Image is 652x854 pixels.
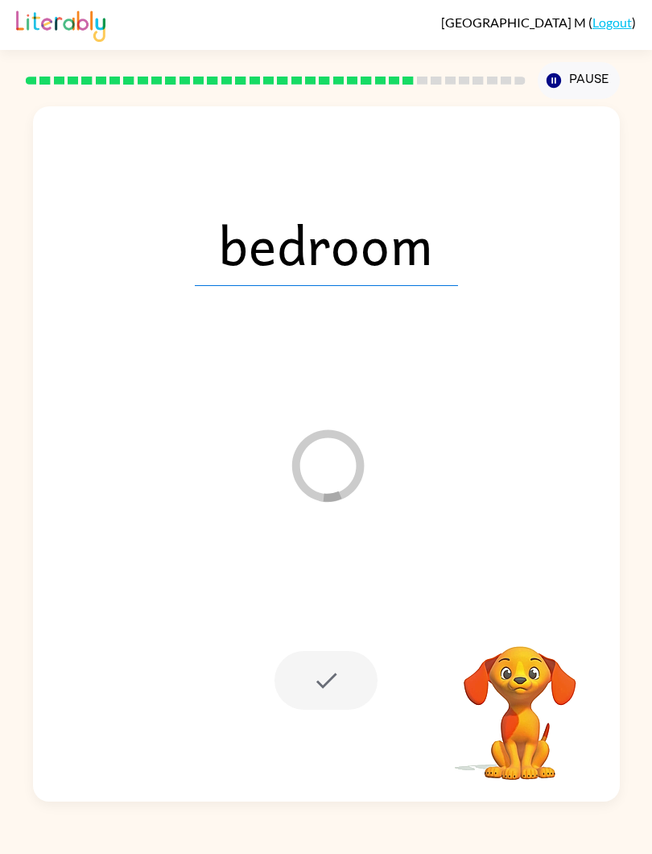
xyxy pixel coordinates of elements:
[16,6,105,42] img: Literably
[441,15,588,30] span: [GEOGRAPHIC_DATA] M
[439,621,600,782] video: Your browser must support playing .mp4 files to use Literably. Please try using another browser.
[441,15,636,30] div: ( )
[592,15,632,30] a: Logout
[195,202,458,286] span: bedroom
[538,62,620,99] button: Pause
